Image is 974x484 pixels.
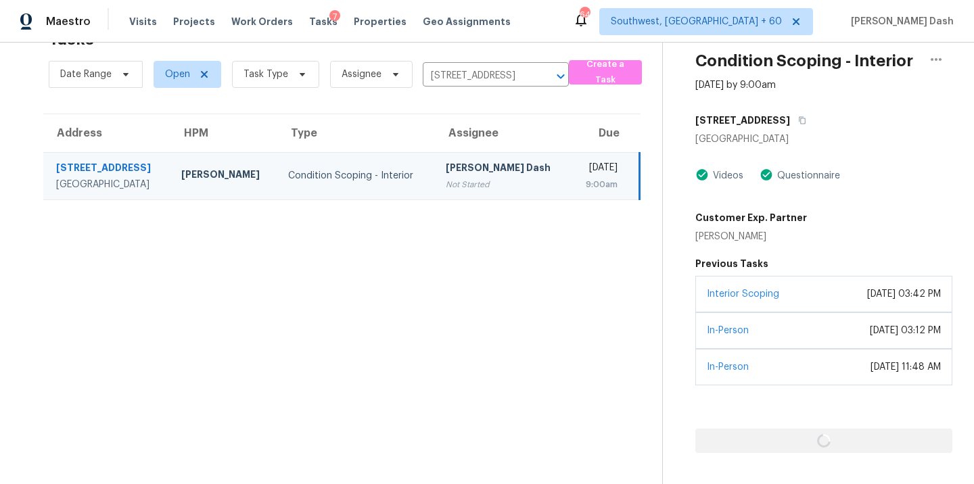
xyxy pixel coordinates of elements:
button: Create a Task [569,60,642,84]
button: Copy Address [790,108,808,132]
span: Create a Task [576,57,635,88]
h5: [STREET_ADDRESS] [695,114,790,127]
div: Videos [709,169,743,183]
span: Open [165,68,190,81]
h5: Previous Tasks [695,257,952,270]
img: Artifact Present Icon [760,168,773,182]
div: 642 [580,8,589,22]
div: [PERSON_NAME] [181,168,267,185]
div: 9:00am [581,178,618,191]
img: Artifact Present Icon [695,168,709,182]
span: Geo Assignments [423,15,511,28]
div: [DATE] 03:42 PM [867,287,941,301]
div: [PERSON_NAME] [695,230,807,243]
span: Tasks [309,17,338,26]
th: Assignee [435,114,570,152]
span: Properties [354,15,407,28]
div: Questionnaire [773,169,840,183]
span: Assignee [342,68,381,81]
th: Due [570,114,639,152]
span: Maestro [46,15,91,28]
th: Type [277,114,435,152]
div: Not Started [446,178,559,191]
span: Date Range [60,68,112,81]
a: Interior Scoping [707,289,779,299]
div: [DATE] by 9:00am [695,78,776,92]
div: 7 [329,10,340,24]
div: [GEOGRAPHIC_DATA] [695,132,952,146]
h2: Tasks [49,32,94,46]
span: Visits [129,15,157,28]
span: Southwest, [GEOGRAPHIC_DATA] + 60 [611,15,782,28]
button: Open [551,67,570,86]
th: HPM [170,114,278,152]
span: Projects [173,15,215,28]
a: In-Person [707,326,749,335]
div: Condition Scoping - Interior [288,169,424,183]
h5: Customer Exp. Partner [695,211,807,224]
a: In-Person [707,362,749,372]
div: [DATE] 03:12 PM [870,324,941,337]
span: Work Orders [231,15,293,28]
th: Address [43,114,170,152]
div: [STREET_ADDRESS] [56,161,160,178]
input: Search by address [423,66,531,87]
h2: Condition Scoping - Interior [695,54,913,68]
div: [DATE] 11:48 AM [871,360,941,374]
div: [GEOGRAPHIC_DATA] [56,178,160,191]
div: [PERSON_NAME] Dash [446,161,559,178]
span: [PERSON_NAME] Dash [845,15,954,28]
span: Task Type [243,68,288,81]
div: [DATE] [581,161,618,178]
